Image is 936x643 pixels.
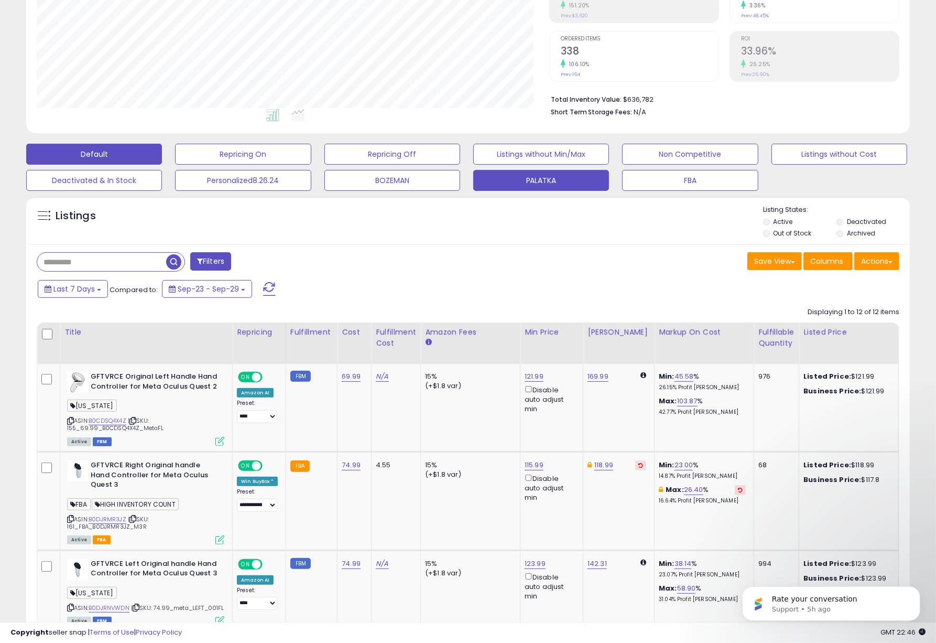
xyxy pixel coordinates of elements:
div: % [659,584,746,603]
small: Prev: 26.90% [741,71,769,78]
div: 15% [425,460,512,470]
p: 14.87% Profit [PERSON_NAME] [659,473,746,480]
div: Markup on Cost [659,327,749,338]
div: 4.55 [376,460,412,470]
p: 16.64% Profit [PERSON_NAME] [659,497,746,505]
p: 42.77% Profit [PERSON_NAME] [659,409,746,416]
div: Disable auto adjust min [525,571,575,601]
div: Title [64,327,228,338]
button: Deactivated & In Stock [26,170,162,191]
div: [PERSON_NAME] [587,327,650,338]
span: OFF [261,373,278,382]
a: 38.14 [674,559,692,569]
strong: Copyright [10,627,49,637]
div: % [659,396,746,416]
a: 45.58 [674,371,694,382]
b: Business Price: [803,386,861,396]
b: Max: [659,396,677,406]
button: Columns [803,252,853,270]
div: Repricing [237,327,281,338]
div: $121.99 [803,387,890,396]
div: Amazon AI [237,388,274,398]
a: Terms of Use [90,627,134,637]
a: 74.99 [342,559,361,569]
span: All listings currently available for purchase on Amazon [67,437,91,446]
div: (+$1.8 var) [425,470,512,479]
button: Filters [190,252,231,271]
span: OFF [261,560,278,569]
b: Listed Price: [803,371,851,381]
button: Repricing On [175,144,311,165]
div: (+$1.8 var) [425,381,512,391]
p: 31.04% Profit [PERSON_NAME] [659,596,746,603]
th: The percentage added to the cost of goods (COGS) that forms the calculator for Min & Max prices. [655,323,754,364]
div: $117.8 [803,475,890,485]
span: All listings currently available for purchase on Amazon [67,535,91,544]
p: 23.07% Profit [PERSON_NAME] [659,571,746,578]
img: 31-Vy0KSI9L._SL40_.jpg [67,372,88,393]
button: Actions [854,252,899,270]
div: % [659,372,746,391]
button: Last 7 Days [38,280,108,298]
button: Sep-23 - Sep-29 [162,280,252,298]
li: $636,782 [551,92,891,105]
span: | SKU: 74.99_meta_LEFT_001FL [131,604,224,612]
span: ON [239,373,252,382]
div: $123.99 [803,559,890,569]
small: 26.25% [746,60,770,68]
label: Out of Stock [774,229,812,238]
span: Ordered Items [561,36,719,42]
a: 118.99 [594,460,613,470]
a: 115.99 [525,460,543,470]
div: ASIN: [67,460,224,543]
div: % [659,559,746,578]
b: Listed Price: [803,460,851,470]
h5: Listings [56,209,96,223]
div: % [659,485,746,505]
div: Amazon AI [237,575,274,585]
button: BOZEMAN [324,170,460,191]
a: 121.99 [525,371,543,382]
h2: 338 [561,45,719,59]
span: Columns [810,256,843,266]
div: Preset: [237,400,278,423]
div: Displaying 1 to 12 of 12 items [808,307,899,317]
div: 15% [425,372,512,381]
p: 26.15% Profit [PERSON_NAME] [659,384,746,391]
div: Listed Price [803,327,894,338]
b: Short Term Storage Fees: [551,108,633,116]
iframe: Intercom notifications message [726,564,936,638]
b: GFTVRCE Left Original handle Hand Controller for Meta Oculus Quest 3 [91,559,218,581]
small: 106.10% [565,60,590,68]
p: Listing States: [763,205,910,215]
span: ROI [741,36,899,42]
b: Total Inventory Value: [551,95,622,104]
a: 123.99 [525,559,546,569]
button: Default [26,144,162,165]
span: FBA [67,498,91,510]
a: B0DJRMR3JZ [89,515,126,524]
div: 994 [758,559,791,569]
button: Repricing Off [324,144,460,165]
div: 68 [758,460,791,470]
a: 58.90 [677,583,696,594]
button: Save View [747,252,802,270]
b: GFTVRCE Original Left Handle Hand Controller for Meta Oculus Quest 2 [91,372,218,394]
small: FBM [290,371,311,382]
button: Listings without Min/Max [473,144,609,165]
a: 23.00 [674,460,693,470]
span: FBA [93,535,111,544]
small: Amazon Fees. [425,338,431,347]
span: | SKU: 155_69.99_B0CDSQ4X4Z_MetaFL [67,416,164,432]
div: ASIN: [67,372,224,445]
span: ON [239,560,252,569]
div: Fulfillment Cost [376,327,416,349]
a: Privacy Policy [136,627,182,637]
small: Prev: 48.45% [741,13,769,19]
span: Last 7 Days [53,284,95,294]
a: 26.40 [684,485,703,495]
div: (+$1.8 var) [425,569,512,578]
